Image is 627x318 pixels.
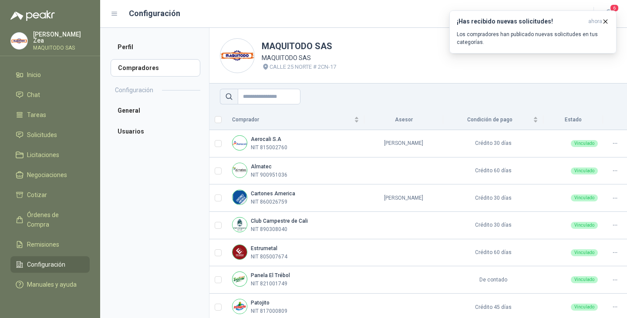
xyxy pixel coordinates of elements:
[251,300,270,306] b: Patojito
[251,164,272,170] b: Almatec
[571,167,598,174] div: Vinculado
[571,249,598,256] div: Vinculado
[10,256,90,273] a: Configuración
[27,90,40,100] span: Chat
[571,194,598,201] div: Vinculado
[364,130,444,157] td: [PERSON_NAME]
[10,127,90,143] a: Solicitudes
[443,130,543,157] td: Crédito 30 días
[543,110,603,130] th: Estado
[262,53,336,63] p: MAQUITODO SAS
[449,10,617,54] button: ¡Has recibido nuevas solicitudes!ahora Los compradores han publicado nuevas solicitudes en tus ca...
[364,110,444,130] th: Asesor
[457,18,585,25] h3: ¡Has recibido nuevas solicitudes!
[571,304,598,311] div: Vinculado
[233,245,247,259] img: Company Logo
[251,144,287,152] p: NIT 815002760
[10,67,90,83] a: Inicio
[251,245,277,251] b: Estrumetal
[27,150,59,160] span: Licitaciones
[129,7,180,20] h1: Configuración
[571,222,598,229] div: Vinculado
[111,38,200,56] a: Perfil
[233,272,247,286] img: Company Logo
[232,116,352,124] span: Comprador
[10,167,90,183] a: Negociaciones
[262,40,336,53] h1: MAQUITODO SAS
[251,191,295,197] b: Cartones America
[227,110,364,130] th: Comprador
[27,240,59,249] span: Remisiones
[233,299,247,314] img: Company Logo
[443,110,543,130] th: Condición de pago
[251,136,281,142] b: Aerocali S.A
[220,39,254,73] img: Company Logo
[10,147,90,163] a: Licitaciones
[111,123,200,140] a: Usuarios
[251,171,287,179] p: NIT 900951036
[443,239,543,267] td: Crédito 60 días
[10,10,55,21] img: Logo peakr
[588,18,602,25] span: ahora
[457,30,609,46] p: Los compradores han publicado nuevas solicitudes en tus categorías.
[27,170,67,180] span: Negociaciones
[27,280,77,289] span: Manuales y ayuda
[10,187,90,203] a: Cotizar
[270,63,336,71] p: CALLE 25 NORTE # 2CN-17
[27,260,65,269] span: Configuración
[443,212,543,239] td: Crédito 30 días
[571,276,598,283] div: Vinculado
[443,157,543,185] td: Crédito 60 días
[10,236,90,253] a: Remisiones
[364,184,444,212] td: [PERSON_NAME]
[11,33,27,49] img: Company Logo
[251,280,287,288] p: NIT 821001749
[233,163,247,177] img: Company Logo
[115,85,153,95] h2: Configuración
[33,45,90,50] p: MAQUITODO SAS
[10,87,90,103] a: Chat
[251,307,287,315] p: NIT 817000809
[27,70,41,80] span: Inicio
[10,107,90,123] a: Tareas
[610,4,619,12] span: 6
[10,207,90,233] a: Órdenes de Compra
[443,266,543,294] td: De contado
[27,210,81,229] span: Órdenes de Compra
[111,59,200,77] a: Compradores
[251,253,287,261] p: NIT 805007674
[251,272,290,278] b: Panela El Trébol
[33,31,90,44] p: [PERSON_NAME] Zea
[111,102,200,119] a: General
[251,198,287,206] p: NIT 860026759
[233,218,247,232] img: Company Logo
[251,218,308,224] b: Club Campestre de Cali
[27,110,46,120] span: Tareas
[27,130,57,140] span: Solicitudes
[601,6,617,22] button: 6
[27,190,47,200] span: Cotizar
[251,225,287,234] p: NIT 890308040
[571,140,598,147] div: Vinculado
[233,136,247,150] img: Company Logo
[233,190,247,204] img: Company Logo
[10,276,90,293] a: Manuales y ayuda
[443,184,543,212] td: Crédito 30 días
[448,116,531,124] span: Condición de pago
